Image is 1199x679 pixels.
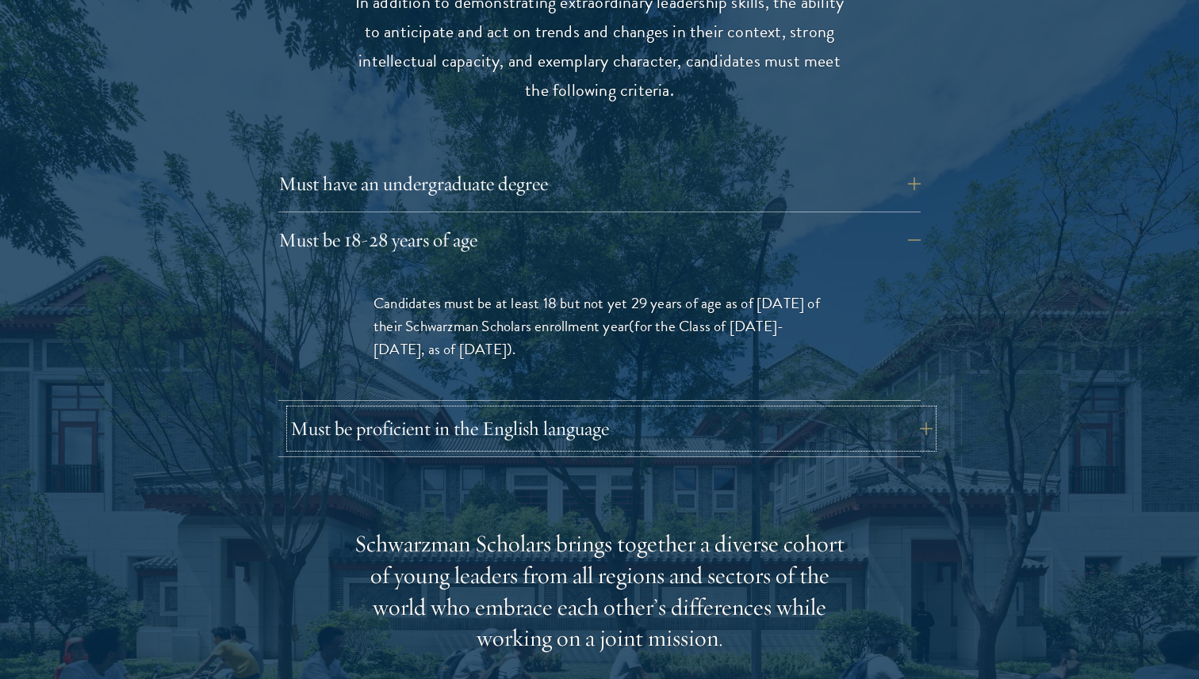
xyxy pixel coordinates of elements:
button: Must be 18-28 years of age [278,221,921,259]
button: Must be proficient in the English language [290,410,933,448]
div: Schwarzman Scholars brings together a diverse cohort of young leaders from all regions and sector... [354,528,845,655]
p: Candidates must be at least 18 but not yet 29 years of age as of [DATE] of their Schwarzman Schol... [373,292,826,360]
button: Must have an undergraduate degree [278,165,921,203]
span: (for the Class of [DATE]-[DATE], as of [DATE]) [373,315,783,360]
